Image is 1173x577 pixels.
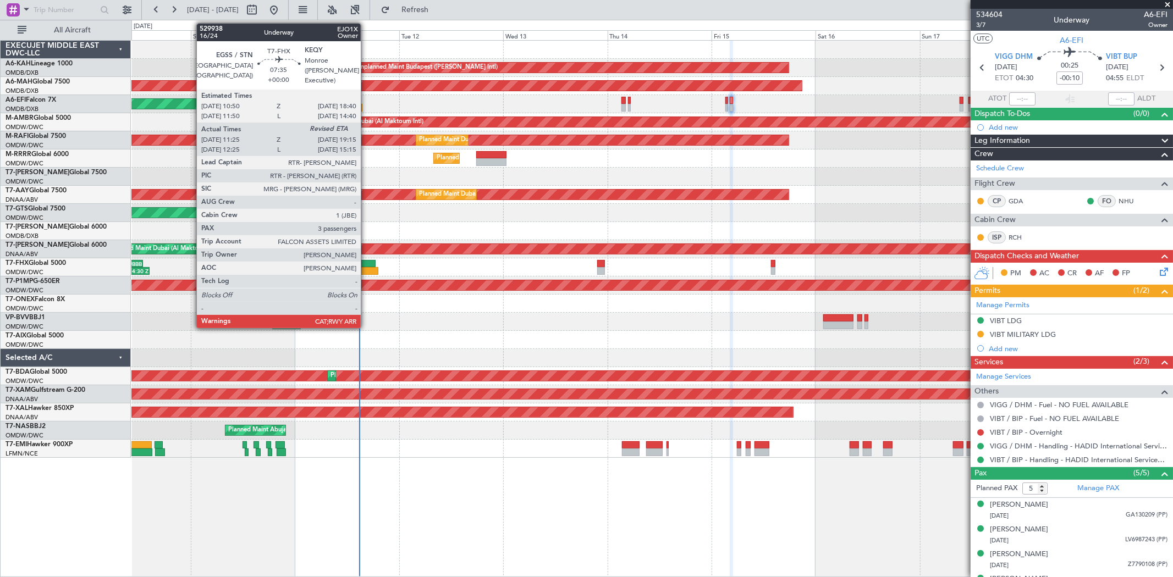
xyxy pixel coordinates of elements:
[5,341,43,349] a: OMDW/DWC
[5,286,43,295] a: OMDW/DWC
[976,163,1024,174] a: Schedule Crew
[437,150,505,167] div: Planned Maint Southend
[1126,73,1144,84] span: ELDT
[5,413,38,421] a: DNAA/ABV
[1010,268,1021,279] span: PM
[1061,60,1078,71] span: 00:25
[134,22,152,31] div: [DATE]
[995,52,1033,63] span: VIGG DHM
[1133,108,1149,119] span: (0/0)
[5,332,64,339] a: T7-AIXGlobal 5000
[5,133,29,140] span: M-RAFI
[12,21,119,39] button: All Aircraft
[5,250,38,258] a: DNAA/ABV
[5,79,32,85] span: A6-MAH
[419,186,527,203] div: Planned Maint Dubai (Al Maktoum Intl)
[816,30,919,40] div: Sat 16
[5,405,74,412] a: T7-XALHawker 850XP
[976,9,1003,20] span: 534604
[995,62,1017,73] span: [DATE]
[5,304,43,313] a: OMDW/DWC
[976,300,1029,311] a: Manage Permits
[5,151,69,158] a: M-RRRRGlobal 6000
[976,371,1031,382] a: Manage Services
[1095,268,1104,279] span: AF
[5,242,107,248] a: T7-[PERSON_NAME]Global 6000
[990,455,1168,464] a: VIBT / BIP - Handling - HADID International Services, FZE
[974,214,1016,226] span: Cabin Crew
[1106,73,1124,84] span: 04:55
[5,423,46,430] a: T7-NASBBJ2
[5,115,34,121] span: M-AMBR
[976,483,1017,494] label: Planned PAX
[228,422,352,439] div: Planned Maint Abuja ([PERSON_NAME] Intl)
[990,536,1009,545] span: [DATE]
[399,30,503,40] div: Tue 12
[5,141,43,149] a: OMDW/DWC
[5,260,29,267] span: T7-FHX
[5,314,29,321] span: VP-BVV
[1077,483,1119,494] a: Manage PAX
[920,30,1024,40] div: Sun 17
[5,187,29,194] span: T7-AAY
[5,214,43,222] a: OMDW/DWC
[5,169,69,176] span: T7-[PERSON_NAME]
[503,30,607,40] div: Wed 13
[5,405,28,412] span: T7-XAL
[5,423,30,430] span: T7-NAS
[974,108,1030,120] span: Dispatch To-Dos
[5,278,60,285] a: T7-P1MPG-650ER
[990,500,1048,511] div: [PERSON_NAME]
[5,169,107,176] a: T7-[PERSON_NAME]Global 7500
[712,30,816,40] div: Fri 15
[990,414,1119,423] a: VIBT / BIP - Fuel - NO FUEL AVAILABLE
[5,224,69,230] span: T7-[PERSON_NAME]
[5,441,27,448] span: T7-EMI
[5,87,38,95] a: OMDB/DXB
[5,206,28,212] span: T7-GTS
[315,114,423,130] div: Planned Maint Dubai (Al Maktoum Intl)
[1054,15,1090,26] div: Underway
[5,105,38,113] a: OMDB/DXB
[988,93,1006,104] span: ATOT
[1106,62,1128,73] span: [DATE]
[5,395,38,403] a: DNAA/ABV
[5,133,66,140] a: M-RAFIGlobal 7500
[1016,73,1033,84] span: 04:30
[990,561,1009,569] span: [DATE]
[974,148,993,160] span: Crew
[1009,196,1033,206] a: GDA
[5,278,33,285] span: T7-P1MP
[5,159,43,168] a: OMDW/DWC
[5,323,43,331] a: OMDW/DWC
[1009,232,1033,242] a: RCH
[1133,467,1149,479] span: (5/5)
[976,20,1003,30] span: 3/7
[974,250,1079,263] span: Dispatch Checks and Weather
[125,268,148,274] div: 14:30 Z
[974,467,987,480] span: Pax
[5,377,43,385] a: OMDW/DWC
[990,428,1062,437] a: VIBT / BIP - Overnight
[5,206,65,212] a: T7-GTSGlobal 7500
[5,115,71,121] a: M-AMBRGlobal 5000
[990,512,1009,520] span: [DATE]
[119,260,142,267] div: UBBB
[5,97,26,103] span: A6-EFI
[87,30,191,40] div: Sat 9
[29,26,116,34] span: All Aircraft
[974,356,1003,369] span: Services
[34,2,97,18] input: Trip Number
[111,241,219,257] div: Planned Maint Dubai (Al Maktoum Intl)
[1106,52,1137,63] span: VIBT BUP
[5,387,85,393] a: T7-XAMGulfstream G-200
[974,135,1030,147] span: Leg Information
[5,69,38,77] a: OMDB/DXB
[974,177,1015,190] span: Flight Crew
[5,196,38,204] a: DNAA/ABV
[1098,195,1116,207] div: FO
[5,60,73,67] a: A6-KAHLineage 1000
[5,268,43,276] a: OMDW/DWC
[974,285,1000,297] span: Permits
[1125,535,1168,545] span: LV6987243 (PP)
